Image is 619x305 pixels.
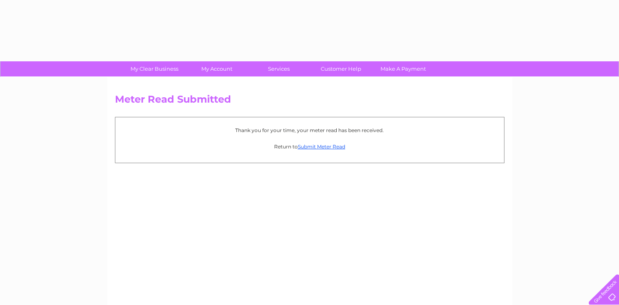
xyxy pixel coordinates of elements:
[115,94,504,109] h2: Meter Read Submitted
[119,143,500,150] p: Return to
[119,126,500,134] p: Thank you for your time, your meter read has been received.
[298,144,345,150] a: Submit Meter Read
[183,61,250,76] a: My Account
[245,61,313,76] a: Services
[307,61,375,76] a: Customer Help
[369,61,437,76] a: Make A Payment
[121,61,188,76] a: My Clear Business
